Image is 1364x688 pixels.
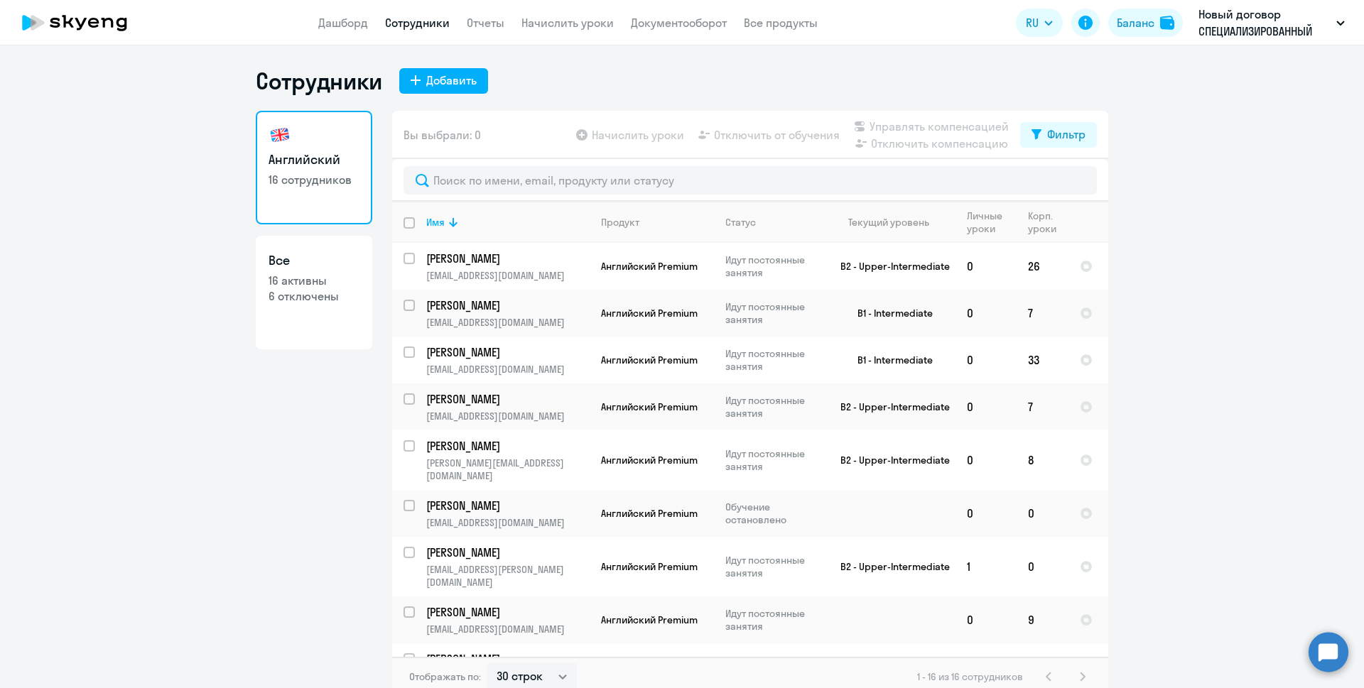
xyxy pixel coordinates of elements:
td: 0 [956,430,1017,490]
span: Английский Premium [601,307,698,320]
td: 0 [1017,537,1068,596]
a: [PERSON_NAME] [426,498,589,513]
div: Корп. уроки [1028,209,1059,235]
p: [PERSON_NAME] [426,391,587,407]
p: Идут постоянные занятия [725,607,823,633]
td: 7 [1017,290,1068,337]
p: [EMAIL_ADDRESS][DOMAIN_NAME] [426,623,589,635]
span: Английский Premium [601,454,698,466]
p: [EMAIL_ADDRESS][DOMAIN_NAME] [426,410,589,422]
td: B1 - Intermediate [823,337,956,383]
div: Баланс [1117,14,1154,31]
div: Продукт [601,216,639,229]
span: Английский Premium [601,400,698,413]
a: Отчеты [467,16,504,30]
td: 1 [956,537,1017,596]
a: Документооборот [631,16,727,30]
span: Английский Premium [601,507,698,520]
td: 0 [1017,490,1068,537]
div: Продукт [601,216,713,229]
p: [PERSON_NAME][EMAIL_ADDRESS][DOMAIN_NAME] [426,457,589,482]
p: [EMAIL_ADDRESS][DOMAIN_NAME] [426,269,589,282]
td: B2 - Upper-Intermediate [823,537,956,596]
a: Все продукты [744,16,818,30]
div: Текущий уровень [848,216,929,229]
a: [PERSON_NAME] [426,344,589,360]
div: Имя [426,216,589,229]
div: Личные уроки [967,209,1007,235]
a: Начислить уроки [521,16,614,30]
p: [PERSON_NAME] [426,545,587,560]
td: B2 - Upper-Intermediate [823,383,956,430]
div: Текущий уровень [835,216,955,229]
a: [PERSON_NAME] [426,651,589,667]
p: Идут постоянные занятия [725,447,823,473]
div: Фильтр [1047,126,1086,143]
a: [PERSON_NAME] [426,438,589,454]
p: Идут постоянные занятия [725,554,823,579]
span: 1 - 16 из 16 сотрудников [917,670,1023,683]
a: [PERSON_NAME] [426,297,589,313]
td: 26 [1017,243,1068,290]
span: Вы выбрали: 0 [404,126,481,143]
p: Идут постоянные занятия [725,253,823,279]
td: 0 [956,290,1017,337]
div: Корп. уроки [1028,209,1068,235]
span: RU [1026,14,1039,31]
img: english [269,124,291,146]
h3: Все [269,251,359,270]
a: [PERSON_NAME] [426,604,589,620]
p: 16 активны [269,273,359,288]
td: 0 [956,337,1017,383]
p: [PERSON_NAME] [426,498,587,513]
p: [EMAIL_ADDRESS][DOMAIN_NAME] [426,316,589,329]
a: Все16 активны6 отключены [256,236,372,349]
span: Английский Premium [601,260,698,273]
span: Английский Premium [601,560,698,573]
a: Дашборд [318,16,368,30]
td: 33 [1017,337,1068,383]
p: [EMAIL_ADDRESS][PERSON_NAME][DOMAIN_NAME] [426,563,589,589]
button: Новый договор СПЕЦИАЛИЗИРОВАННЫЙ ДЕПОЗИТАРИЙ ИНФИНИТУМ, СПЕЦИАЛИЗИРОВАННЫЙ ДЕПОЗИТАРИЙ ИНФИНИТУМ, АО [1191,6,1352,40]
a: Сотрудники [385,16,450,30]
div: Статус [725,216,823,229]
td: B2 - Upper-Intermediate [823,430,956,490]
p: Идут постоянные занятия [725,347,823,373]
a: [PERSON_NAME] [426,545,589,560]
td: 0 [956,490,1017,537]
h3: Английский [269,151,359,169]
p: Обучение остановлено [725,501,823,526]
td: 0 [956,243,1017,290]
a: [PERSON_NAME] [426,391,589,407]
div: Статус [725,216,756,229]
p: Идут постоянные занятия [725,654,823,679]
td: 8 [1017,430,1068,490]
p: [PERSON_NAME] [426,604,587,620]
p: Новый договор СПЕЦИАЛИЗИРОВАННЫЙ ДЕПОЗИТАРИЙ ИНФИНИТУМ, СПЕЦИАЛИЗИРОВАННЫЙ ДЕПОЗИТАРИЙ ИНФИНИТУМ, АО [1198,6,1331,40]
a: Английский16 сотрудников [256,111,372,224]
button: Балансbalance [1108,9,1183,37]
p: [EMAIL_ADDRESS][DOMAIN_NAME] [426,516,589,529]
p: Идут постоянные занятия [725,300,823,326]
input: Поиск по имени, email, продукту или статусу [404,166,1097,195]
p: Идут постоянные занятия [725,394,823,420]
p: 6 отключены [269,288,359,304]
button: RU [1016,9,1063,37]
p: [EMAIL_ADDRESS][DOMAIN_NAME] [426,363,589,376]
td: B1 - Intermediate [823,290,956,337]
p: [PERSON_NAME] [426,344,587,360]
p: [PERSON_NAME] [426,651,587,667]
span: Английский Premium [601,613,698,626]
h1: Сотрудники [256,67,382,95]
div: Личные уроки [967,209,1016,235]
p: 16 сотрудников [269,172,359,187]
p: [PERSON_NAME] [426,297,587,313]
td: 7 [1017,383,1068,430]
img: balance [1160,16,1174,30]
td: 0 [956,596,1017,643]
a: [PERSON_NAME] [426,251,589,266]
p: [PERSON_NAME] [426,438,587,454]
button: Добавить [399,68,488,94]
button: Фильтр [1020,122,1097,148]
